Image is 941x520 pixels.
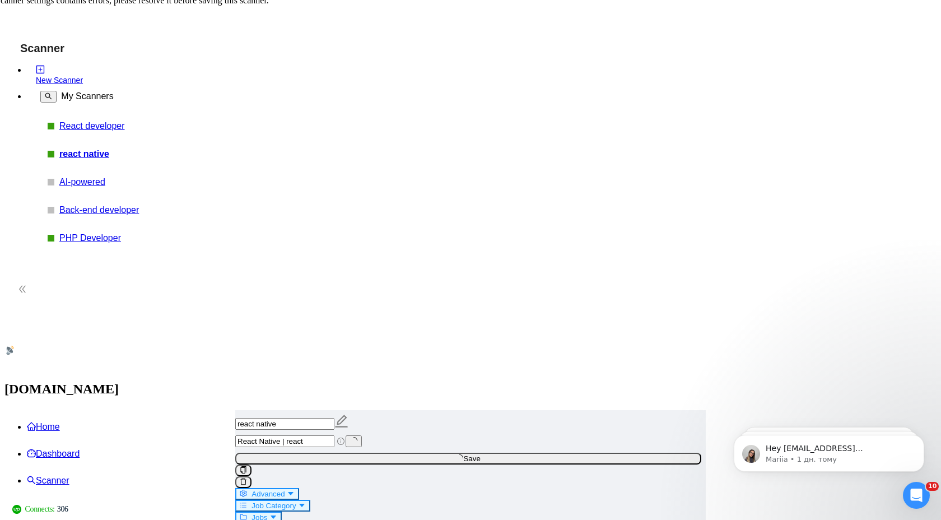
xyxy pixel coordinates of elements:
[6,346,15,355] img: logo
[27,467,937,494] li: Scanner
[298,502,305,509] span: caret-down
[36,449,80,458] span: Dashboard
[12,505,21,514] img: upwork-logo.png
[59,205,166,215] a: Back-end developer
[235,488,299,500] button: settingAdvancedcaret-down
[27,422,36,431] span: home
[235,453,701,465] button: Save
[27,85,161,252] li: My Scanners
[36,476,69,485] span: Scanner
[59,149,166,159] a: react native
[36,76,83,85] span: New Scanner
[59,121,166,131] a: React developer
[36,65,161,85] a: New Scanner
[61,91,113,101] span: My Scanners
[235,418,334,430] input: Scanner name...
[59,233,166,243] a: PHP Developer
[25,503,54,516] span: Connects:
[27,476,36,485] span: search
[27,422,60,431] a: homeHome
[27,449,36,458] span: dashboard
[903,482,930,509] iframe: Intercom live chat
[350,437,358,445] span: loading
[337,438,344,445] span: info-circle
[4,375,937,402] h1: [DOMAIN_NAME]
[11,42,73,62] span: Scanner
[59,177,166,187] a: AI-powered
[287,490,294,497] span: caret-down
[27,449,80,458] a: dashboardDashboard
[251,490,285,498] span: Advanced
[240,478,247,485] span: delete
[235,465,251,476] button: copy
[463,454,480,463] span: Save
[17,285,28,296] span: double-left
[455,454,464,463] span: loading
[334,414,349,429] span: edit
[251,502,296,510] span: Job Category
[36,65,45,74] span: plus-square
[27,476,69,485] a: searchScanner
[926,482,939,491] span: 10
[235,476,251,488] button: delete
[27,65,161,85] li: New Scanner
[235,500,310,512] button: barsJob Categorycaret-down
[27,414,937,440] li: Home
[36,422,60,431] span: Home
[57,503,68,516] span: 306
[240,490,247,497] span: setting
[717,411,941,490] iframe: Intercom notifications повідомлення
[240,502,247,509] span: bars
[235,435,334,447] input: Search Freelance Jobs...
[27,440,937,467] li: Dashboard
[40,91,57,103] button: search
[240,466,247,473] span: copy
[45,92,52,100] span: search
